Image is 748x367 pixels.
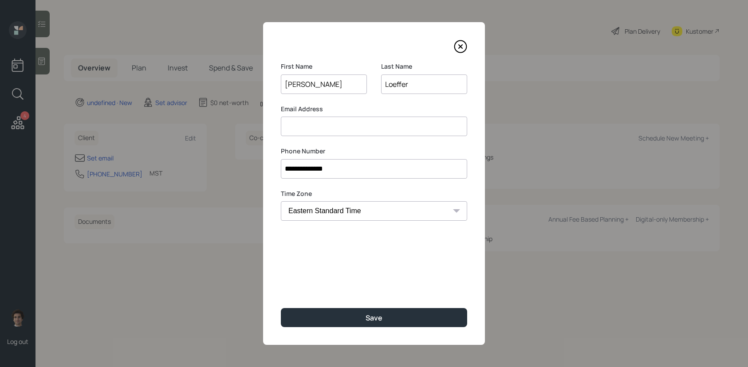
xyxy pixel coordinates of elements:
[281,147,467,156] label: Phone Number
[281,62,367,71] label: First Name
[366,313,382,323] div: Save
[381,62,467,71] label: Last Name
[281,308,467,327] button: Save
[281,105,467,113] label: Email Address
[281,189,467,198] label: Time Zone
